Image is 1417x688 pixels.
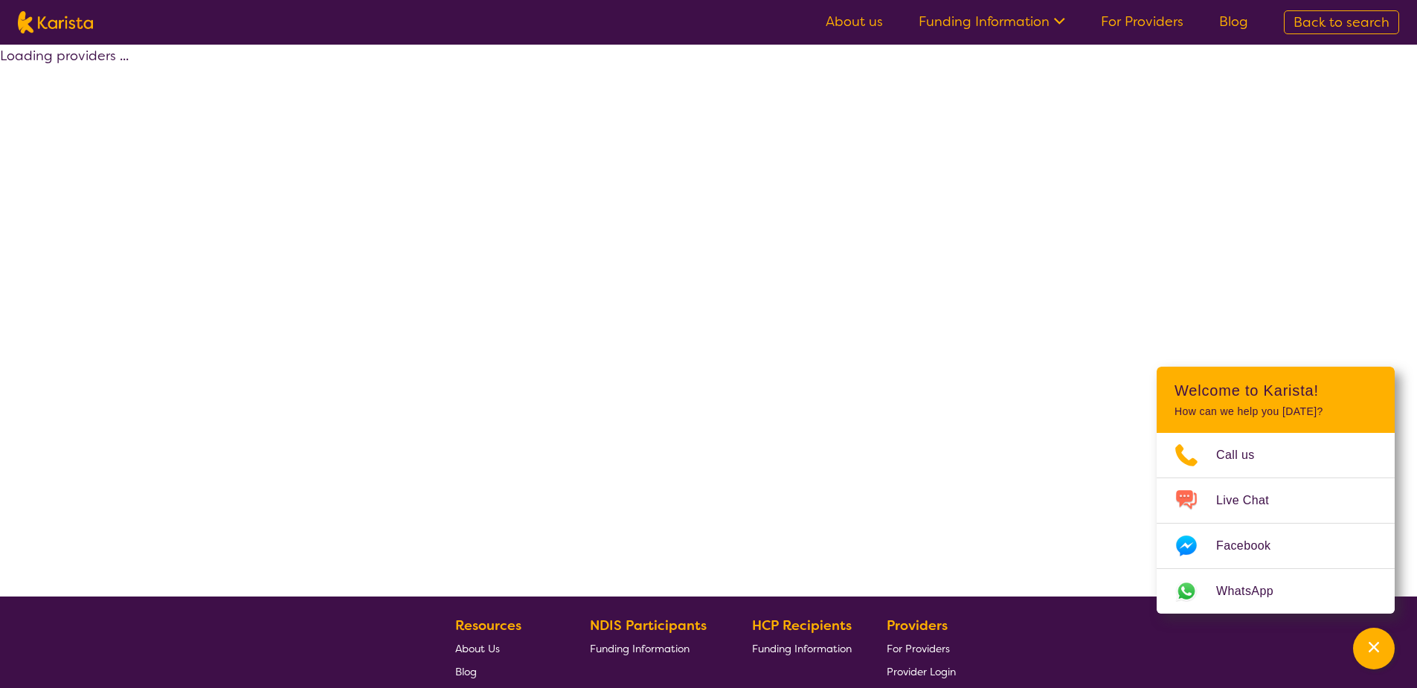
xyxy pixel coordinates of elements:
span: Facebook [1216,535,1288,557]
span: WhatsApp [1216,580,1291,602]
img: Karista logo [18,11,93,33]
span: Provider Login [887,665,956,678]
span: Call us [1216,444,1273,466]
a: Funding Information [590,637,718,660]
b: Providers [887,617,948,634]
a: Provider Login [887,660,956,683]
span: Blog [455,665,477,678]
span: Funding Information [752,642,852,655]
span: About Us [455,642,500,655]
a: Funding Information [919,13,1065,30]
b: Resources [455,617,521,634]
button: Channel Menu [1353,628,1395,669]
a: About Us [455,637,555,660]
p: How can we help you [DATE]? [1175,405,1377,418]
a: About us [826,13,883,30]
span: For Providers [887,642,950,655]
b: NDIS Participants [590,617,707,634]
span: Funding Information [590,642,690,655]
a: Blog [1219,13,1248,30]
b: HCP Recipients [752,617,852,634]
a: Funding Information [752,637,852,660]
span: Back to search [1294,13,1389,31]
a: For Providers [887,637,956,660]
ul: Choose channel [1157,433,1395,614]
div: Channel Menu [1157,367,1395,614]
span: Live Chat [1216,489,1287,512]
a: Blog [455,660,555,683]
a: Web link opens in a new tab. [1157,569,1395,614]
a: For Providers [1101,13,1183,30]
a: Back to search [1284,10,1399,34]
h2: Welcome to Karista! [1175,382,1377,399]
